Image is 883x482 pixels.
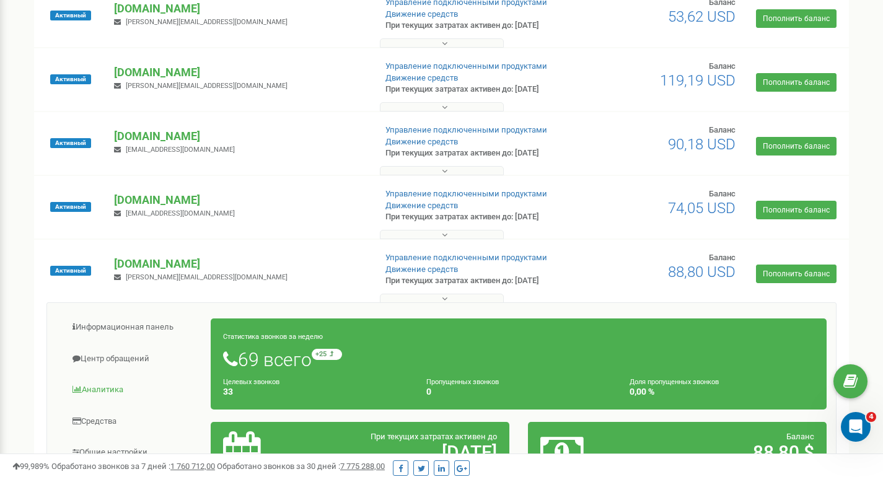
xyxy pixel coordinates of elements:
h2: 88,80 $ [638,442,814,463]
p: При текущих затратах активен до: [DATE] [385,211,569,223]
a: Общие настройки [56,437,211,468]
span: Активный [50,138,91,148]
a: Управление подключенными продуктами [385,125,547,134]
a: Пополнить баланс [756,201,837,219]
span: 119,19 USD [660,72,736,89]
span: [PERSON_NAME][EMAIL_ADDRESS][DOMAIN_NAME] [126,273,288,281]
span: Обработано звонков за 30 дней : [217,462,385,471]
p: При текущих затратах активен до: [DATE] [385,84,569,95]
p: При текущих затратах активен до: [DATE] [385,147,569,159]
iframe: Intercom live chat [841,412,871,442]
u: 1 760 712,00 [170,462,215,471]
span: Баланс [709,125,736,134]
span: Активный [50,202,91,212]
a: Движение средств [385,137,458,146]
p: [DOMAIN_NAME] [114,192,365,208]
span: [EMAIL_ADDRESS][DOMAIN_NAME] [126,146,235,154]
span: Активный [50,11,91,20]
a: Пополнить баланс [756,73,837,92]
a: Управление подключенными продуктами [385,61,547,71]
small: Целевых звонков [223,378,279,386]
span: Обработано звонков за 7 дней : [51,462,215,471]
a: Движение средств [385,9,458,19]
span: Активный [50,74,91,84]
h1: 69 всего [223,349,814,370]
span: 53,62 USD [668,8,736,25]
a: Движение средств [385,265,458,274]
span: Баланс [709,253,736,262]
span: Активный [50,266,91,276]
h2: [DATE] [320,442,497,463]
a: Движение средств [385,73,458,82]
small: Доля пропущенных звонков [630,378,719,386]
small: +25 [312,349,342,360]
span: 4 [866,412,876,422]
small: Пропущенных звонков [426,378,499,386]
p: [DOMAIN_NAME] [114,64,365,81]
a: Информационная панель [56,312,211,343]
span: Баланс [709,61,736,71]
a: Аналитика [56,375,211,405]
a: Центр обращений [56,344,211,374]
a: Пополнить баланс [756,265,837,283]
span: При текущих затратах активен до [371,432,497,441]
h4: 0 [426,387,611,397]
h4: 33 [223,387,408,397]
span: [EMAIL_ADDRESS][DOMAIN_NAME] [126,209,235,217]
p: [DOMAIN_NAME] [114,128,365,144]
a: Средства [56,406,211,437]
span: [PERSON_NAME][EMAIL_ADDRESS][DOMAIN_NAME] [126,82,288,90]
span: [PERSON_NAME][EMAIL_ADDRESS][DOMAIN_NAME] [126,18,288,26]
a: Пополнить баланс [756,137,837,156]
span: Баланс [709,189,736,198]
p: При текущих затратах активен до: [DATE] [385,275,569,287]
p: [DOMAIN_NAME] [114,256,365,272]
u: 7 775 288,00 [340,462,385,471]
a: Управление подключенными продуктами [385,253,547,262]
h4: 0,00 % [630,387,814,397]
p: [DOMAIN_NAME] [114,1,365,17]
span: 88,80 USD [668,263,736,281]
a: Управление подключенными продуктами [385,189,547,198]
p: При текущих затратах активен до: [DATE] [385,20,569,32]
span: 74,05 USD [668,199,736,217]
span: 90,18 USD [668,136,736,153]
a: Пополнить баланс [756,9,837,28]
span: Баланс [786,432,814,441]
a: Движение средств [385,201,458,210]
span: 99,989% [12,462,50,471]
small: Статистика звонков за неделю [223,333,323,341]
